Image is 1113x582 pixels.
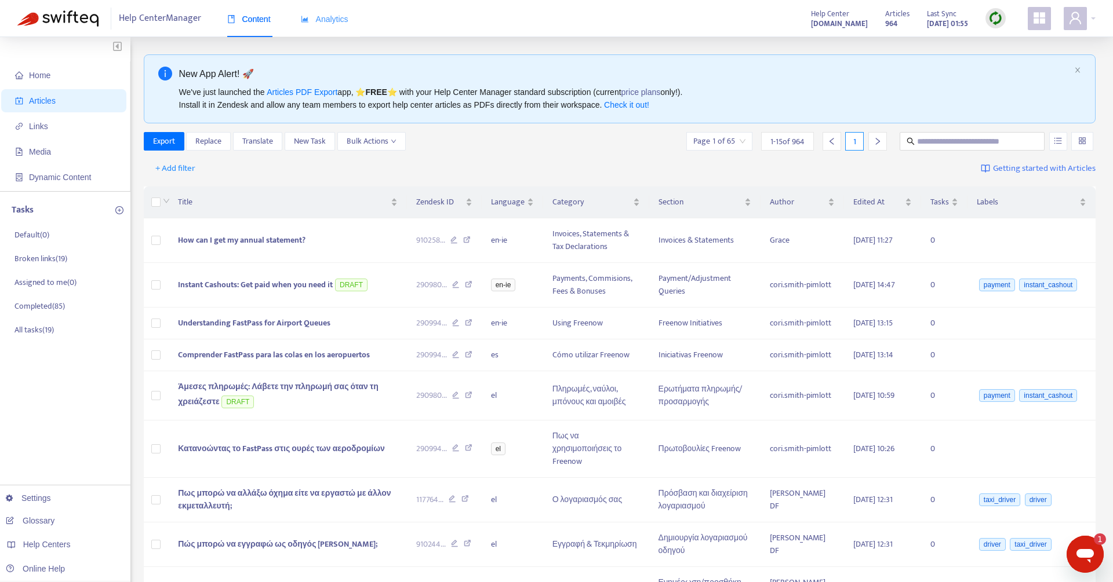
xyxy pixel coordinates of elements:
th: Author [761,186,844,218]
span: down [163,197,170,204]
span: 910244 ... [416,538,446,551]
td: Ο λογαριασμός σας [543,478,649,522]
span: [DATE] 12:31 [853,537,893,551]
span: New Task [294,135,326,148]
span: plus-circle [115,206,123,214]
span: Πώς μπορώ να εγγραφώ ως οδηγός [PERSON_NAME]; [178,537,377,551]
td: cori.smith-pimlott [761,339,844,371]
span: Translate [242,135,273,148]
span: Κατανοώντας το FastPass στις ουρές των αεροδρομίων [178,442,385,455]
td: cori.smith-pimlott [761,371,844,420]
button: unordered-list [1049,132,1067,151]
a: Check it out! [604,100,649,109]
td: 0 [921,478,967,522]
span: [DATE] 12:31 [853,493,893,506]
span: Help Center Manager [119,8,201,30]
span: Dynamic Content [29,173,91,182]
iframe: Button to launch messaging window, 1 unread message [1067,536,1104,573]
iframe: Number of unread messages [1083,533,1106,545]
a: Articles PDF Export [267,87,337,97]
th: Edited At [844,186,921,218]
button: Translate [233,132,282,151]
span: container [15,173,23,181]
td: Invoices, Statements & Tax Declarations [543,218,649,263]
span: right [874,137,882,145]
span: account-book [15,97,23,105]
th: Labels [967,186,1096,218]
span: Instant Cashouts: Get paid when you need it [178,278,333,291]
td: en-ie [482,218,543,263]
span: Home [29,71,50,80]
td: Grace [761,218,844,263]
a: Getting started with Articles [981,159,1096,178]
a: Online Help [6,564,65,573]
strong: [DATE] 01:55 [927,17,968,30]
span: payment [979,279,1015,291]
span: [DATE] 11:27 [853,233,893,247]
span: Last Sync [927,8,956,20]
th: Tasks [921,186,967,218]
td: Ερωτήματα πληρωμής/προσαρμογής [649,371,761,420]
span: Getting started with Articles [993,162,1096,175]
p: Completed ( 85 ) [14,300,65,312]
span: Άμεσες πληρωμές: Λάβετε την πληρωμή σας όταν τη χρειάζεστε [178,380,378,408]
span: [DATE] 10:26 [853,442,894,455]
td: Using Freenow [543,308,649,339]
span: link [15,122,23,130]
span: Bulk Actions [347,135,397,148]
b: FREE [365,87,387,97]
td: cori.smith-pimlott [761,308,844,339]
span: user [1068,11,1082,25]
td: cori.smith-pimlott [761,420,844,478]
span: [DATE] 13:15 [853,316,893,330]
button: Bulk Actionsdown [337,132,406,151]
span: 910258 ... [416,234,445,247]
span: left [828,137,836,145]
td: Payment/Adjustment Queries [649,263,761,308]
th: Title [169,186,407,218]
span: [DATE] 14:47 [853,278,895,291]
td: Πως να χρησιμοποιήσεις το Freenow [543,420,649,478]
span: el [491,442,505,455]
a: [DOMAIN_NAME] [811,17,868,30]
span: Section [659,196,742,208]
span: Export [153,135,175,148]
button: close [1074,67,1081,74]
td: [PERSON_NAME] DF [761,522,844,567]
span: Author [770,196,825,208]
span: [DATE] 13:14 [853,348,893,361]
button: Replace [186,132,231,151]
span: Category [552,196,631,208]
span: Replace [195,135,221,148]
td: es [482,339,543,371]
span: Edited At [853,196,903,208]
span: Tasks [930,196,949,208]
p: Assigned to me ( 0 ) [14,276,77,288]
span: 290980 ... [416,389,447,402]
span: 290994 ... [416,349,447,361]
td: 0 [921,263,967,308]
span: DRAFT [221,396,254,408]
td: Πρόσβαση και διαχείριση λογαριασμού [649,478,761,522]
img: sync.dc5367851b00ba804db3.png [988,11,1003,25]
span: instant_cashout [1019,389,1077,402]
th: Section [649,186,761,218]
span: Zendesk ID [416,196,463,208]
p: All tasks ( 19 ) [14,324,54,336]
td: el [482,522,543,567]
p: Broken links ( 19 ) [14,252,67,265]
span: payment [979,389,1015,402]
span: Articles [29,96,56,105]
span: 1 - 15 of 964 [770,136,805,148]
span: 290994 ... [416,442,447,455]
span: Links [29,122,48,131]
strong: 964 [885,17,897,30]
span: Labels [977,196,1077,208]
span: + Add filter [155,162,195,175]
td: Εγγραφή & Τεκμηρίωση [543,522,649,567]
td: el [482,478,543,522]
span: taxi_driver [979,493,1020,506]
span: 117764 ... [416,493,443,506]
a: Glossary [6,516,54,525]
